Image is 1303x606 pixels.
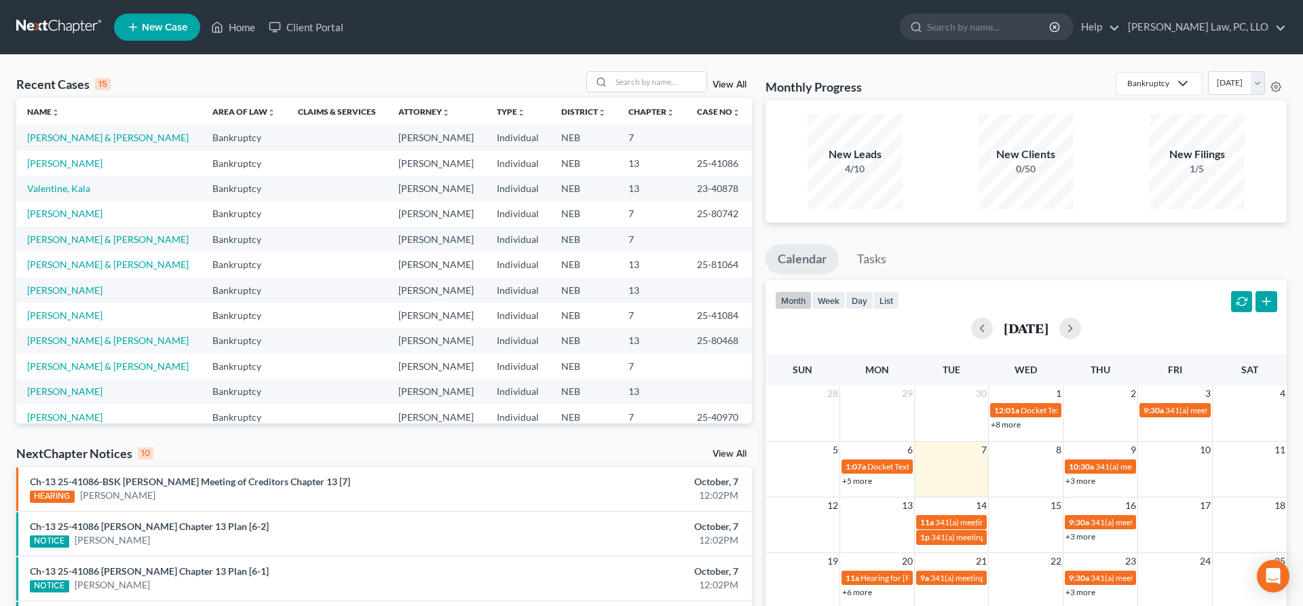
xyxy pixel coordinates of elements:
[497,107,525,117] a: Typeunfold_more
[550,227,618,252] td: NEB
[867,461,1061,472] span: Docket Text: for [PERSON_NAME] & [PERSON_NAME]
[550,404,618,430] td: NEB
[1091,364,1110,375] span: Thu
[511,475,738,489] div: October, 7
[388,278,485,303] td: [PERSON_NAME]
[1198,553,1212,569] span: 24
[550,328,618,354] td: NEB
[842,476,872,486] a: +5 more
[935,517,1138,527] span: 341(a) meeting for [PERSON_NAME] & [PERSON_NAME]
[52,109,60,117] i: unfold_more
[906,442,914,458] span: 6
[398,107,450,117] a: Attorneyunfold_more
[486,125,550,150] td: Individual
[202,125,287,150] td: Bankruptcy
[27,385,102,397] a: [PERSON_NAME]
[27,284,102,296] a: [PERSON_NAME]
[1074,15,1120,39] a: Help
[901,497,914,514] span: 13
[486,354,550,379] td: Individual
[618,202,686,227] td: 7
[686,303,752,328] td: 25-41084
[95,78,111,90] div: 15
[16,76,111,92] div: Recent Cases
[1015,364,1037,375] span: Wed
[27,233,189,245] a: [PERSON_NAME] & [PERSON_NAME]
[486,151,550,176] td: Individual
[766,244,839,274] a: Calendar
[202,176,287,201] td: Bankruptcy
[1129,442,1137,458] span: 9
[486,202,550,227] td: Individual
[204,15,262,39] a: Home
[27,411,102,423] a: [PERSON_NAME]
[388,379,485,404] td: [PERSON_NAME]
[826,497,839,514] span: 12
[1065,587,1095,597] a: +3 more
[388,151,485,176] td: [PERSON_NAME]
[142,22,187,33] span: New Case
[486,328,550,354] td: Individual
[27,309,102,321] a: [PERSON_NAME]
[920,517,934,527] span: 11a
[1069,517,1089,527] span: 9:30a
[202,202,287,227] td: Bankruptcy
[611,72,706,92] input: Search by name...
[550,125,618,150] td: NEB
[202,227,287,252] td: Bankruptcy
[1150,147,1245,162] div: New Filings
[388,303,485,328] td: [PERSON_NAME]
[686,328,752,354] td: 25-80468
[666,109,675,117] i: unfold_more
[202,151,287,176] td: Bankruptcy
[486,379,550,404] td: Individual
[846,291,873,309] button: day
[388,404,485,430] td: [PERSON_NAME]
[1241,364,1258,375] span: Sat
[831,442,839,458] span: 5
[388,328,485,354] td: [PERSON_NAME]
[511,578,738,592] div: 12:02PM
[618,252,686,277] td: 13
[793,364,812,375] span: Sun
[511,489,738,502] div: 12:02PM
[1273,442,1287,458] span: 11
[16,445,153,461] div: NextChapter Notices
[388,227,485,252] td: [PERSON_NAME]
[202,404,287,430] td: Bankruptcy
[1004,321,1049,335] h2: [DATE]
[808,147,903,162] div: New Leads
[1065,531,1095,542] a: +3 more
[1198,497,1212,514] span: 17
[1127,77,1169,89] div: Bankruptcy
[846,573,859,583] span: 11a
[30,565,269,577] a: Ch-13 25-41086 [PERSON_NAME] Chapter 13 Plan [6-1]
[1095,461,1226,472] span: 341(a) meeting for [PERSON_NAME]
[202,252,287,277] td: Bankruptcy
[975,497,988,514] span: 14
[442,109,450,117] i: unfold_more
[618,125,686,150] td: 7
[27,183,90,194] a: Valentine, Kala
[550,202,618,227] td: NEB
[732,109,740,117] i: unfold_more
[686,151,752,176] td: 25-41086
[388,176,485,201] td: [PERSON_NAME]
[1204,385,1212,402] span: 3
[486,404,550,430] td: Individual
[517,109,525,117] i: unfold_more
[550,303,618,328] td: NEB
[550,354,618,379] td: NEB
[561,107,606,117] a: Districtunfold_more
[212,107,276,117] a: Area of Lawunfold_more
[202,379,287,404] td: Bankruptcy
[775,291,812,309] button: month
[267,109,276,117] i: unfold_more
[30,476,350,487] a: Ch-13 25-41086-BSK [PERSON_NAME] Meeting of Creditors Chapter 13 [7]
[618,404,686,430] td: 7
[27,107,60,117] a: Nameunfold_more
[618,227,686,252] td: 7
[27,132,189,143] a: [PERSON_NAME] & [PERSON_NAME]
[930,573,1133,583] span: 341(a) meeting for [PERSON_NAME] & [PERSON_NAME]
[388,202,485,227] td: [PERSON_NAME]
